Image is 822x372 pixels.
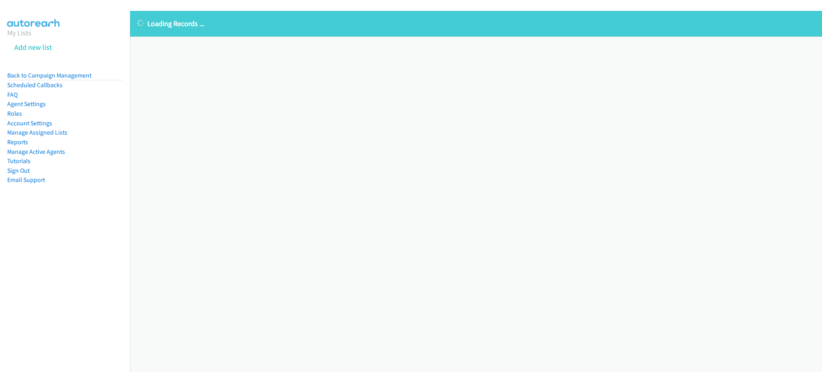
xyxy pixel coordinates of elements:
a: Sign Out [7,167,30,174]
a: Add new list [14,43,52,52]
a: Scheduled Callbacks [7,81,63,89]
a: Reports [7,138,28,146]
p: Loading Records ... [137,18,815,29]
a: Back to Campaign Management [7,72,92,79]
a: Agent Settings [7,100,46,108]
a: Manage Assigned Lists [7,129,67,136]
a: Email Support [7,176,45,184]
a: Manage Active Agents [7,148,65,155]
a: Account Settings [7,119,52,127]
a: Tutorials [7,157,31,165]
a: Roles [7,110,22,117]
a: My Lists [7,28,31,37]
a: FAQ [7,91,18,98]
